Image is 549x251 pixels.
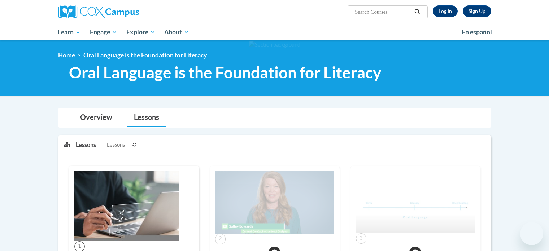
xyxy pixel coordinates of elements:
[356,171,475,233] img: Course Image
[412,8,423,16] button: Search
[58,5,195,18] a: Cox Campus
[215,171,334,234] img: Course Image
[58,5,139,18] img: Cox Campus
[356,233,366,244] span: 3
[249,41,300,49] img: Section background
[354,8,412,16] input: Search Courses
[76,141,96,149] p: Lessons
[462,28,492,36] span: En español
[58,51,75,59] a: Home
[463,5,491,17] a: Register
[83,51,207,59] span: Oral Language is the Foundation for Literacy
[126,28,155,36] span: Explore
[122,24,160,40] a: Explore
[520,222,543,245] iframe: Button to launch messaging window
[73,108,119,127] a: Overview
[457,25,497,40] a: En español
[433,5,458,17] a: Log In
[160,24,193,40] a: About
[74,171,179,241] img: Course Image
[53,24,86,40] a: Learn
[90,28,117,36] span: Engage
[215,234,226,244] span: 2
[58,28,80,36] span: Learn
[127,108,166,127] a: Lessons
[85,24,122,40] a: Engage
[107,141,125,149] span: Lessons
[69,63,381,82] span: Oral Language is the Foundation for Literacy
[47,24,502,40] div: Main menu
[164,28,189,36] span: About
